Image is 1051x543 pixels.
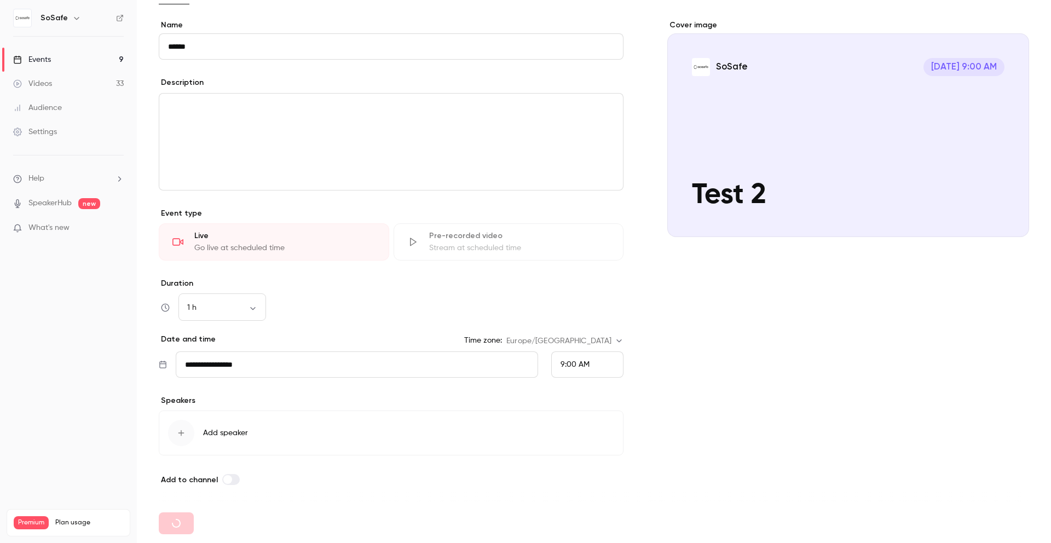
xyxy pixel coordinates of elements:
label: Name [159,20,623,31]
div: Go live at scheduled time [194,242,376,253]
label: Description [159,77,204,88]
p: Event type [159,208,623,219]
section: description [159,93,623,190]
label: Duration [159,278,623,289]
span: Add to channel [161,475,218,484]
div: From [551,351,623,378]
div: Audience [13,102,62,113]
input: Tue, Feb 17, 2026 [176,351,538,378]
div: Pre-recorded video [429,230,610,241]
label: Time zone: [464,335,502,346]
span: new [78,198,100,209]
div: Pre-recorded videoStream at scheduled time [394,223,624,261]
img: SoSafe [14,9,31,27]
span: Help [28,173,44,184]
div: Stream at scheduled time [429,242,610,253]
label: Cover image [667,20,1029,31]
div: 1 h [178,302,266,313]
p: Speakers [159,395,623,406]
span: Premium [14,516,49,529]
h6: SoSafe [41,13,68,24]
div: Settings [13,126,57,137]
section: Cover image [667,20,1029,237]
iframe: Noticeable Trigger [111,223,124,233]
li: help-dropdown-opener [13,173,124,184]
div: Events [13,54,51,65]
p: Date and time [159,334,216,345]
span: Plan usage [55,518,123,527]
span: What's new [28,222,70,234]
span: Add speaker [203,428,248,438]
button: Add speaker [159,411,623,455]
div: Europe/[GEOGRAPHIC_DATA] [506,336,623,346]
div: editor [159,94,623,190]
a: SpeakerHub [28,198,72,209]
span: 9:00 AM [561,361,590,368]
div: Live [194,230,376,241]
div: LiveGo live at scheduled time [159,223,389,261]
div: Videos [13,78,52,89]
